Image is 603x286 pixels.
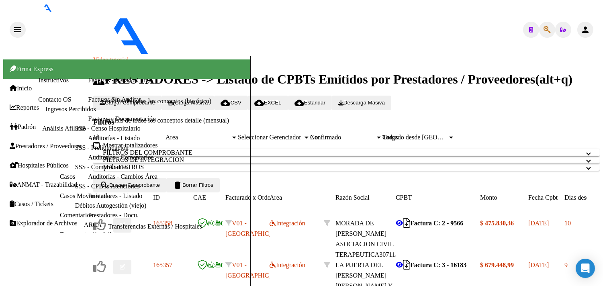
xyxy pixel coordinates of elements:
span: Reportes [10,104,39,111]
span: Estandar [294,100,325,106]
span: 9 [564,261,568,268]
datatable-header-cell: Area [270,192,324,203]
span: No [310,134,318,141]
span: Firma Express [10,65,53,72]
span: CPBT [396,194,412,201]
mat-icon: person [581,25,590,35]
span: Padrón [10,123,36,131]
span: Todos [382,134,398,141]
datatable-header-cell: CPBT [396,192,480,203]
span: (alt+q) [535,72,572,86]
datatable-header-cell: Fecha Cpbt [528,192,564,203]
a: ARCA [84,221,102,228]
span: MORADA DE [PERSON_NAME] ASOCIACION CIVIL TERAPEUTICA [335,220,394,258]
span: Casos / Tickets [10,200,53,208]
a: Contacto OS [38,96,71,103]
span: Explorador de Archivos [10,220,78,227]
a: SSS - Preliquidación [75,144,129,151]
span: EXCEL [254,100,282,106]
a: Casos [60,173,75,180]
span: ANMAT - Trazabilidad [10,181,77,188]
a: Facturas - Listado/Carga [88,77,151,84]
a: Comentarios [60,212,93,219]
span: Monto [480,194,497,201]
span: Integración [270,261,305,268]
mat-panel-title: FILTROS DEL COMPROBANTE [103,149,581,156]
a: Ingresos Percibidos [45,106,96,112]
datatable-header-cell: Razón Social [335,192,396,203]
strong: $ 679.448,99 [480,261,514,268]
app-download-masive: Descarga masiva de comprobantes (adjuntos) [332,99,391,106]
a: Transferencias Externas / Hospitales [108,223,202,230]
a: Facturas - Documentación [88,115,156,122]
span: Fecha Cpbt [528,194,558,201]
span: [DATE] [528,261,549,268]
mat-panel-title: MAS FILTROS [103,163,581,171]
span: Facturado x Orden De [225,194,283,201]
span: Area [270,194,282,201]
span: Seleccionar Gerenciador [238,134,303,141]
span: Hospitales Públicos [10,162,69,169]
div: Open Intercom Messenger [576,259,595,278]
span: Inicio [10,85,32,92]
span: Prestadores / Proveedores [10,143,82,150]
strong: Factura C: 2 - 9566 [410,220,463,227]
strong: $ 475.830,36 [480,220,514,227]
mat-icon: menu [13,25,22,35]
a: Facturas Sin Auditar [88,96,141,103]
datatable-header-cell: Días desde Emisión [564,192,601,203]
a: SSS - Comprobantes [75,163,129,170]
a: Casos Movimientos [60,192,111,199]
mat-icon: cloud_download [254,98,264,108]
strong: Factura C: 3 - 16183 [410,261,466,268]
img: Logo SAAS [26,12,216,55]
div: 30711517231 [335,218,396,260]
span: Integración [270,220,305,227]
mat-panel-title: FILTROS DE INTEGRACION [103,156,581,163]
a: SSS - Censo Hospitalario [75,125,141,132]
a: Instructivos [38,77,69,84]
a: Análisis Afiliado [42,125,86,132]
mat-icon: cloud_download [294,98,304,108]
span: - OSMISS [216,49,245,56]
span: Descarga Masiva [338,100,385,106]
span: Razón Social [335,194,370,201]
span: PRESTADORES -> Listado de CPBTs Emitidos por Prestadores / Proveedores [93,72,535,86]
span: 10 [564,220,571,227]
datatable-header-cell: Monto [480,192,528,203]
h3: Filtros [93,118,600,127]
span: [DATE] [528,220,549,227]
a: Análisis de todos los conceptos detalle (mensual) [102,117,229,124]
